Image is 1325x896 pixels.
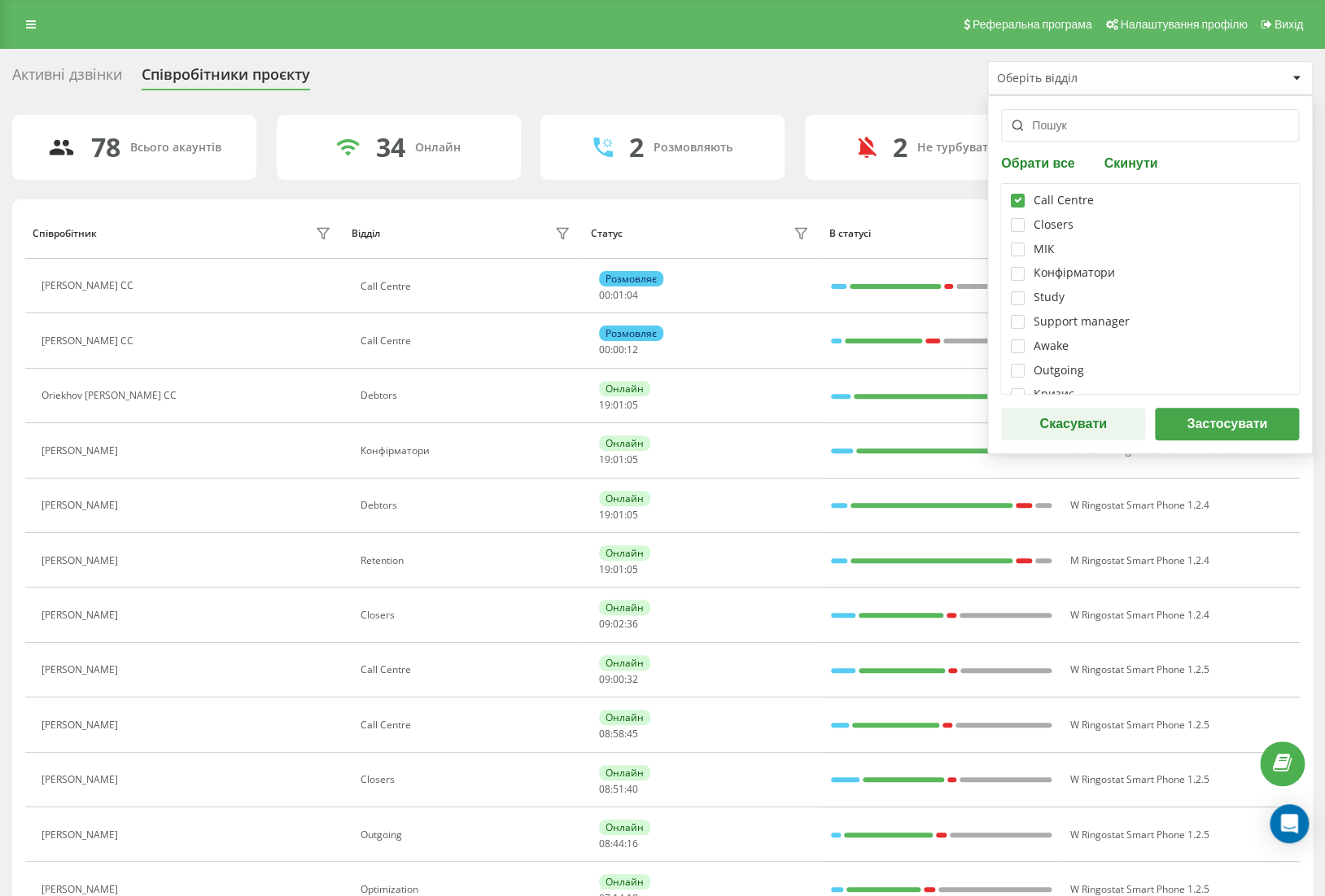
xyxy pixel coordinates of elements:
[361,884,575,895] div: Optimization
[829,228,1053,239] div: В статусі
[627,562,638,576] span: 05
[1034,243,1055,256] div: МІК
[1001,408,1145,440] button: Скасувати
[599,509,638,521] div: : :
[361,281,575,292] div: Call Centre
[627,672,638,686] span: 32
[1099,155,1162,170] button: Скинути
[599,290,638,301] div: : :
[1069,498,1209,512] span: W Ringostat Smart Phone 1.2.4
[361,555,575,566] div: Retention
[627,452,638,466] span: 05
[599,452,610,466] span: 19
[1034,315,1130,329] div: Support manager
[1275,18,1303,31] span: Вихід
[1001,109,1299,142] input: Пошук
[613,288,624,302] span: 01
[42,884,122,895] div: [PERSON_NAME]
[599,545,650,561] div: Онлайн
[42,445,122,457] div: [PERSON_NAME]
[1069,772,1209,786] span: W Ringostat Smart Phone 1.2.5
[1034,218,1074,232] div: Closers
[42,280,138,291] div: [PERSON_NAME] CC
[599,344,638,356] div: : :
[599,398,610,412] span: 19
[42,664,122,675] div: [PERSON_NAME]
[376,132,405,163] div: 34
[361,390,575,401] div: Debtors
[917,141,996,155] div: Не турбувати
[42,500,122,511] div: [PERSON_NAME]
[613,837,624,850] span: 44
[599,271,663,286] div: Розмовляє
[599,491,650,506] div: Онлайн
[361,829,575,841] div: Outgoing
[613,508,624,522] span: 01
[142,66,310,91] div: Співробітники проєкту
[654,141,732,155] div: Розмовляють
[627,617,638,631] span: 36
[1069,662,1209,676] span: W Ringostat Smart Phone 1.2.5
[599,288,610,302] span: 00
[361,610,575,621] div: Closers
[599,728,638,740] div: : :
[599,727,610,741] span: 08
[613,672,624,686] span: 00
[599,617,610,631] span: 09
[42,719,122,731] div: [PERSON_NAME]
[1034,291,1065,304] div: Study
[599,710,650,725] div: Онлайн
[599,765,650,780] div: Онлайн
[91,132,120,163] div: 78
[629,132,644,163] div: 2
[1034,339,1069,353] div: Аwake
[599,838,638,850] div: : :
[613,452,624,466] span: 01
[361,335,575,347] div: Call Centre
[599,454,638,465] div: : :
[973,18,1092,31] span: Реферальна програма
[627,288,638,302] span: 04
[599,400,638,411] div: : :
[1034,387,1074,401] div: Кризис
[1155,408,1299,440] button: Застосувати
[599,326,663,341] div: Розмовляє
[599,874,650,889] div: Онлайн
[599,674,638,685] div: : :
[613,562,624,576] span: 01
[613,617,624,631] span: 02
[352,228,380,239] div: Відділ
[1069,608,1209,622] span: W Ringostat Smart Phone 1.2.4
[627,727,638,741] span: 45
[599,784,638,795] div: : :
[42,390,181,401] div: Oriekhov [PERSON_NAME] CC
[361,664,575,675] div: Call Centre
[627,782,638,796] span: 40
[130,141,221,155] div: Всього акаунтів
[1034,194,1094,208] div: Call Centre
[599,508,610,522] span: 19
[1034,266,1115,280] div: Конфірматори
[627,837,638,850] span: 16
[599,782,610,796] span: 08
[42,335,138,347] div: [PERSON_NAME] CC
[599,564,638,575] div: : :
[42,774,122,785] div: [PERSON_NAME]
[42,829,122,841] div: [PERSON_NAME]
[1034,364,1084,378] div: Outgoing
[1001,155,1079,170] button: Обрати все
[361,719,575,731] div: Call Centre
[361,500,575,511] div: Debtors
[415,141,461,155] div: Онлайн
[1069,882,1209,896] span: W Ringostat Smart Phone 1.2.5
[613,782,624,796] span: 51
[12,66,122,91] div: Активні дзвінки
[599,655,650,671] div: Онлайн
[627,508,638,522] span: 05
[33,228,97,239] div: Співробітник
[1069,553,1209,567] span: M Ringostat Smart Phone 1.2.4
[997,72,1192,85] div: Оберіть відділ
[1270,804,1309,843] div: Open Intercom Messenger
[627,398,638,412] span: 05
[599,672,610,686] span: 09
